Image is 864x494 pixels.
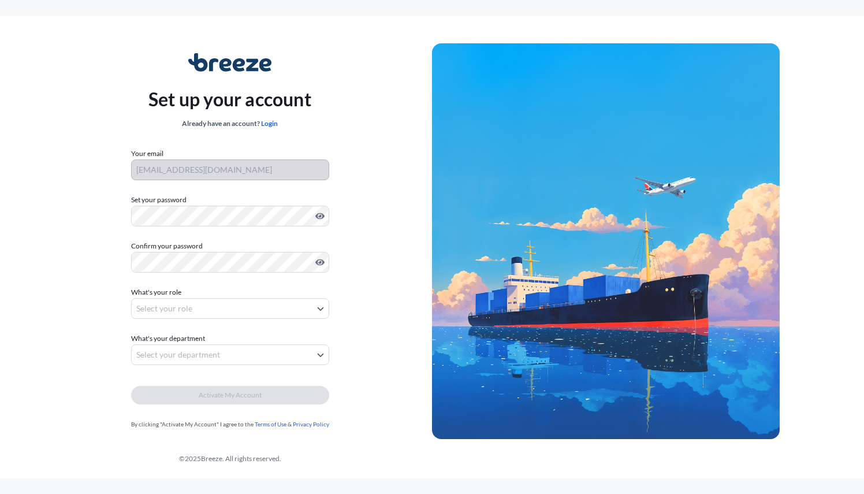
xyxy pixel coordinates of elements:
img: Ship illustration [432,43,780,439]
span: Select your role [136,303,192,314]
div: © 2025 Breeze. All rights reserved. [28,453,432,465]
button: Show password [315,258,325,267]
a: Login [261,119,278,128]
span: What's your department [131,333,205,344]
span: Activate My Account [199,389,262,401]
span: Select your department [136,349,220,361]
button: Select your department [131,344,329,365]
label: Your email [131,148,163,159]
label: Confirm your password [131,240,329,252]
button: Select your role [131,298,329,319]
div: Already have an account? [148,118,311,129]
input: Your email address [131,159,329,180]
div: By clicking "Activate My Account" I agree to the & [131,418,329,430]
a: Privacy Policy [293,421,329,428]
p: Set up your account [148,86,311,113]
label: Set your password [131,194,329,206]
button: Show password [315,211,325,221]
button: Activate My Account [131,386,329,404]
span: What's your role [131,287,181,298]
img: Breeze [188,53,272,72]
a: Terms of Use [255,421,286,428]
